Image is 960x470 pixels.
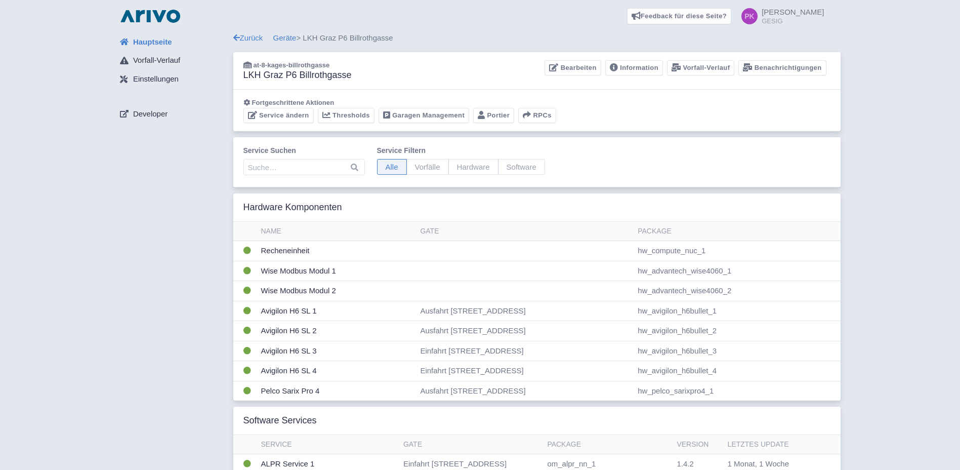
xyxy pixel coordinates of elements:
td: hw_pelco_sarixpro4_1 [634,381,840,401]
td: Pelco Sarix Pro 4 [257,381,416,401]
td: Ausfahrt [STREET_ADDRESS] [416,301,634,321]
td: Wise Modbus Modul 1 [257,261,416,281]
a: Geräte [273,33,297,42]
a: [PERSON_NAME] GESIG [735,8,824,24]
td: Wise Modbus Modul 2 [257,281,416,301]
label: Service suchen [243,145,365,156]
th: Name [257,222,416,241]
th: Letztes Update [724,435,822,454]
a: Bearbeiten [545,60,601,76]
img: logo [118,8,183,24]
span: Fortgeschrittene Aktionen [252,99,335,106]
button: RPCs [518,108,556,124]
span: [PERSON_NAME] [762,8,824,16]
i: OK [243,267,251,275]
span: Vorfall-Verlauf [133,55,180,66]
a: Service ändern [243,108,314,124]
a: Garagen Management [379,108,469,124]
i: OK [243,287,251,294]
td: Avigilon H6 SL 4 [257,361,416,381]
a: Feedback für diese Seite? [627,8,732,24]
a: Hauptseite [112,32,233,52]
td: Recheneinheit [257,241,416,261]
td: hw_advantech_wise4060_1 [634,261,840,281]
i: OK [243,347,251,355]
th: Package [634,222,840,241]
th: Version [673,435,723,454]
td: hw_avigilon_h6bullet_3 [634,341,840,361]
td: hw_avigilon_h6bullet_4 [634,361,840,381]
i: OK [243,327,251,334]
span: at-8-kages-billrothgasse [254,61,330,69]
h3: LKH Graz P6 Billrothgasse [243,70,352,81]
small: GESIG [762,18,824,24]
td: Ausfahrt [STREET_ADDRESS] [416,321,634,341]
i: OK [243,367,251,374]
span: Software [498,159,545,175]
i: OK [243,460,251,467]
span: Alle [377,159,407,175]
a: Thresholds [318,108,374,124]
a: Information [605,60,663,76]
a: Benachrichtigungen [738,60,826,76]
span: Konfigurierte Version [677,459,693,468]
div: > LKH Graz P6 Billrothgasse [233,32,841,44]
i: OK [243,307,251,315]
input: Suche… [243,159,365,175]
a: Vorfall-Verlauf [667,60,734,76]
a: Vorfall-Verlauf [112,51,233,70]
a: Einstellungen [112,70,233,89]
a: Developer [112,104,233,124]
a: Portier [473,108,514,124]
td: Einfahrt [STREET_ADDRESS] [416,361,634,381]
h3: Software Services [243,415,317,426]
span: Vorfälle [406,159,449,175]
td: Avigilon H6 SL 2 [257,321,416,341]
span: Hauptseite [133,36,172,48]
td: Einfahrt [STREET_ADDRESS] [416,341,634,361]
th: Gate [416,222,634,241]
label: Service filtern [377,145,545,156]
i: OK [243,247,251,254]
i: OK [243,387,251,395]
td: Avigilon H6 SL 3 [257,341,416,361]
span: Hardware [448,159,498,175]
th: Service [257,435,399,454]
td: hw_compute_nuc_1 [634,241,840,261]
span: Developer [133,108,168,120]
th: Package [543,435,673,454]
h3: Hardware Komponenten [243,202,342,213]
a: Zurück [233,33,263,42]
td: hw_advantech_wise4060_2 [634,281,840,301]
span: Einstellungen [133,73,179,85]
th: Gate [399,435,543,454]
td: hw_avigilon_h6bullet_1 [634,301,840,321]
td: Avigilon H6 SL 1 [257,301,416,321]
td: Ausfahrt [STREET_ADDRESS] [416,381,634,401]
td: hw_avigilon_h6bullet_2 [634,321,840,341]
